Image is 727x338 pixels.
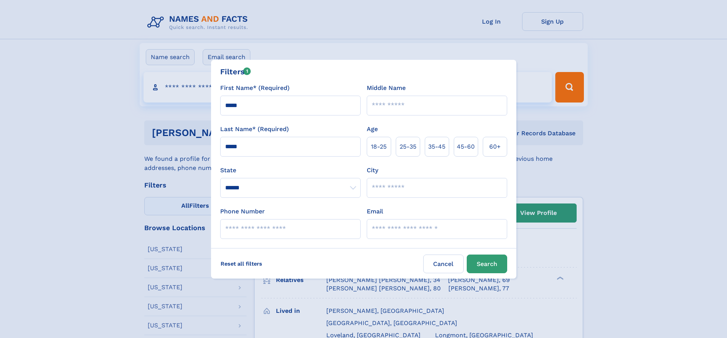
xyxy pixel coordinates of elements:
[367,166,378,175] label: City
[467,255,507,273] button: Search
[489,142,501,151] span: 60+
[220,166,361,175] label: State
[423,255,464,273] label: Cancel
[457,142,475,151] span: 45‑60
[220,125,289,134] label: Last Name* (Required)
[367,83,406,93] label: Middle Name
[428,142,445,151] span: 35‑45
[371,142,387,151] span: 18‑25
[220,83,290,93] label: First Name* (Required)
[216,255,267,273] label: Reset all filters
[367,207,383,216] label: Email
[400,142,416,151] span: 25‑35
[220,207,265,216] label: Phone Number
[367,125,378,134] label: Age
[220,66,251,77] div: Filters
